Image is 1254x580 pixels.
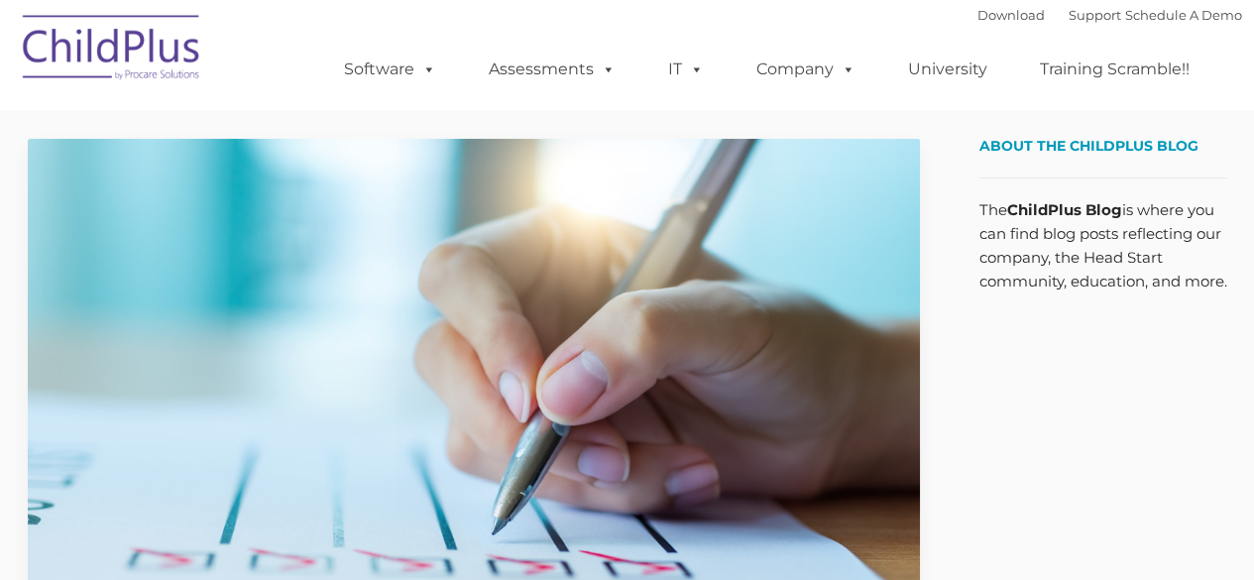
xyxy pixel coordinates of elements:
a: Software [324,50,456,89]
strong: ChildPlus Blog [1007,200,1122,219]
a: Company [737,50,875,89]
a: Training Scramble!! [1020,50,1209,89]
a: Assessments [469,50,635,89]
p: The is where you can find blog posts reflecting our company, the Head Start community, education,... [979,198,1227,293]
img: ChildPlus by Procare Solutions [13,1,211,100]
a: Download [977,7,1045,23]
a: Support [1069,7,1121,23]
a: IT [648,50,724,89]
span: About the ChildPlus Blog [979,137,1198,155]
a: University [888,50,1007,89]
font: | [977,7,1242,23]
a: Schedule A Demo [1125,7,1242,23]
